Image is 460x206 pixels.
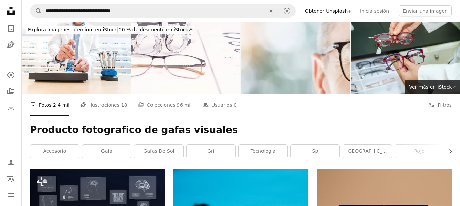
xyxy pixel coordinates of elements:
a: Colecciones [4,85,18,98]
a: Inicia sesión [356,5,393,16]
span: 20 % de descuento en iStock ↗ [28,27,192,32]
a: Tecnología [239,145,287,158]
a: gafa [82,145,131,158]
button: Filtros [429,94,452,116]
a: Inicio — Unsplash [4,4,18,19]
button: Borrar [264,4,279,17]
span: 96 mil [177,101,192,109]
button: Menú [4,188,18,202]
a: Explorar [4,68,18,82]
span: 18 [121,101,127,109]
a: accesorio [30,145,79,158]
a: Sp [291,145,339,158]
a: Fotos [4,22,18,35]
img: Mujer optometrista con las manos sosteniendo gafas [351,22,460,94]
a: [GEOGRAPHIC_DATA][PERSON_NAME] [343,145,392,158]
img: Un par de anteojos y una tabla de medidas oculares [131,22,240,94]
a: Obtener Unsplash+ [301,5,356,16]
a: Gafas de sol [134,145,183,158]
img: Retrato, maqueta y un hombre con gafas para la visión en el optometrista para lentes de montura g... [241,22,350,94]
a: Ilustraciones [4,38,18,52]
a: Ver más en iStock↗ [405,80,460,94]
a: Iniciar sesión / Registrarse [4,156,18,169]
a: Explora imágenes premium en iStock|20 % de descuento en iStock↗ [22,22,198,38]
span: 0 [234,101,237,109]
a: rojo [395,145,444,158]
a: Historial de descargas [4,101,18,114]
button: Búsqueda visual [279,4,295,17]
form: Encuentra imágenes en todo el sitio [30,4,296,18]
h1: Producto fotografico de gafas visuales [30,124,452,136]
a: Ilustraciones 18 [80,94,127,116]
button: Buscar en Unsplash [30,4,42,17]
span: Explora imágenes premium en iStock | [28,27,119,32]
a: Usuarios 0 [203,94,237,116]
button: desplazar lista a la derecha [444,145,452,158]
button: Enviar una imagen [399,5,452,16]
img: Hombre reparando gafas en la óptica [22,22,131,94]
a: gri [187,145,235,158]
button: Idioma [4,172,18,186]
a: Colecciones 96 mil [138,94,192,116]
span: Ver más en iStock ↗ [409,84,456,90]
